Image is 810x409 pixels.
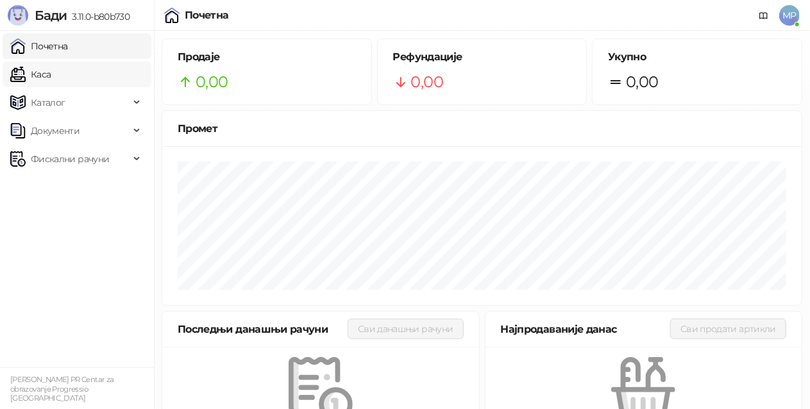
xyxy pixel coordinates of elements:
span: 0,00 [196,70,228,94]
h5: Продаје [178,49,356,65]
div: Најпродаваније данас [501,321,671,337]
div: Промет [178,121,786,137]
img: Logo [8,5,28,26]
span: MP [779,5,800,26]
small: [PERSON_NAME] PR Centar za obrazovanje Progressio [GEOGRAPHIC_DATA] [10,375,114,403]
span: Документи [31,118,80,144]
h5: Рефундације [393,49,571,65]
div: Последњи данашњи рачуни [178,321,348,337]
span: 3.11.0-b80b730 [67,11,130,22]
span: Бади [35,8,67,23]
button: Сви данашњи рачуни [348,319,463,339]
div: Почетна [185,10,229,21]
a: Документација [754,5,774,26]
button: Сви продати артикли [670,319,786,339]
span: Каталог [31,90,65,115]
h5: Укупно [608,49,786,65]
span: 0,00 [411,70,443,94]
span: Фискални рачуни [31,146,109,172]
span: 0,00 [626,70,658,94]
a: Почетна [10,33,68,59]
a: Каса [10,62,51,87]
